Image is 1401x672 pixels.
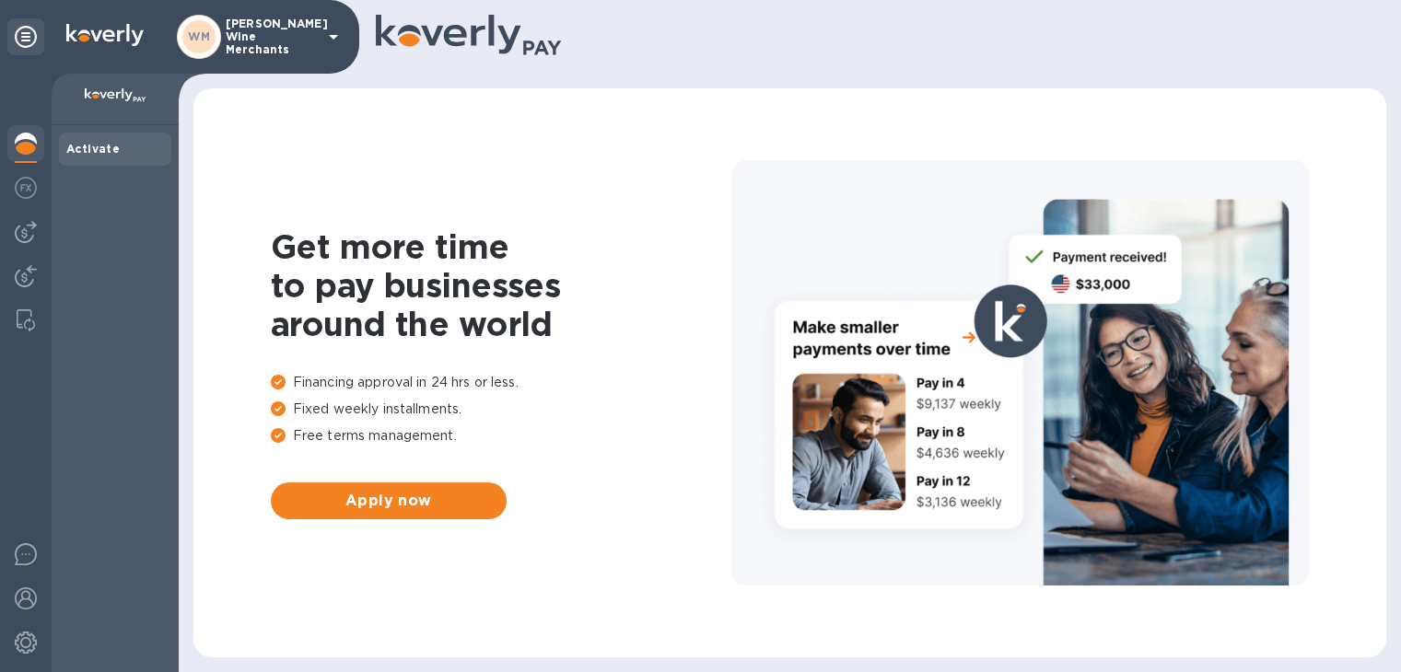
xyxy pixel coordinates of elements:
div: Unpin categories [7,18,44,55]
b: WM [188,29,210,43]
p: [PERSON_NAME] Wine Merchants [226,17,318,56]
p: Fixed weekly installments. [271,400,731,419]
b: Activate [66,142,120,156]
p: Free terms management. [271,426,731,446]
img: Foreign exchange [15,177,37,199]
h1: Get more time to pay businesses around the world [271,227,731,343]
span: Apply now [286,490,492,512]
p: Financing approval in 24 hrs or less. [271,373,731,392]
img: Logo [66,24,144,46]
button: Apply now [271,482,507,519]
